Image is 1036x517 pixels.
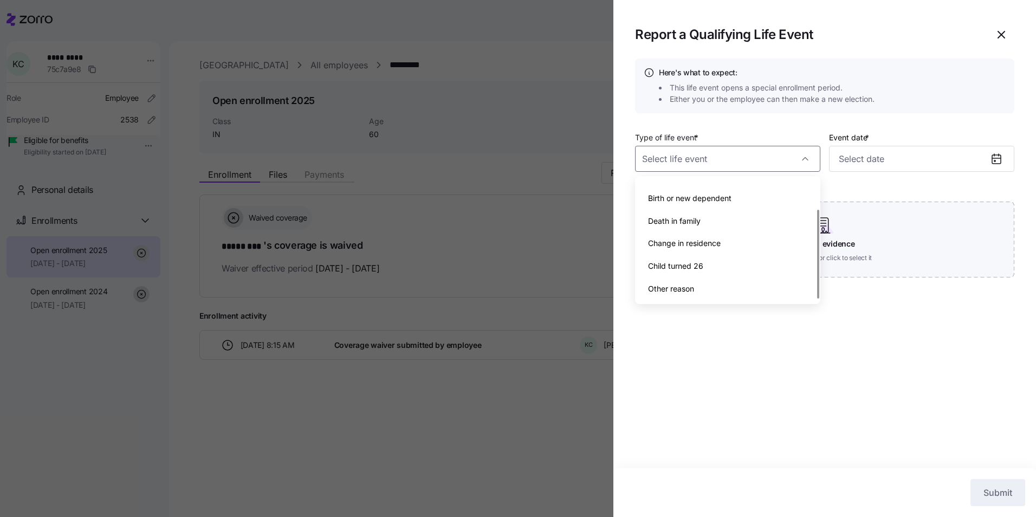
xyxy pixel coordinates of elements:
h1: Report a Qualifying Life Event [635,26,980,43]
label: Type of life event [635,132,701,144]
span: Submit [983,486,1012,499]
span: Either you or the employee can then make a new election. [670,94,875,105]
input: Select date [829,146,1014,172]
span: Child turned 26 [648,260,703,272]
span: Change in residence [648,237,721,249]
button: Submit [970,479,1025,506]
span: Birth or new dependent [648,192,731,204]
h4: Here's what to expect: [659,67,882,78]
input: Select life event [635,146,820,172]
span: Death in family [648,215,701,227]
span: Other reason [648,283,694,295]
label: Event date [829,132,871,144]
span: This life event opens a special enrollment period. [670,82,843,93]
